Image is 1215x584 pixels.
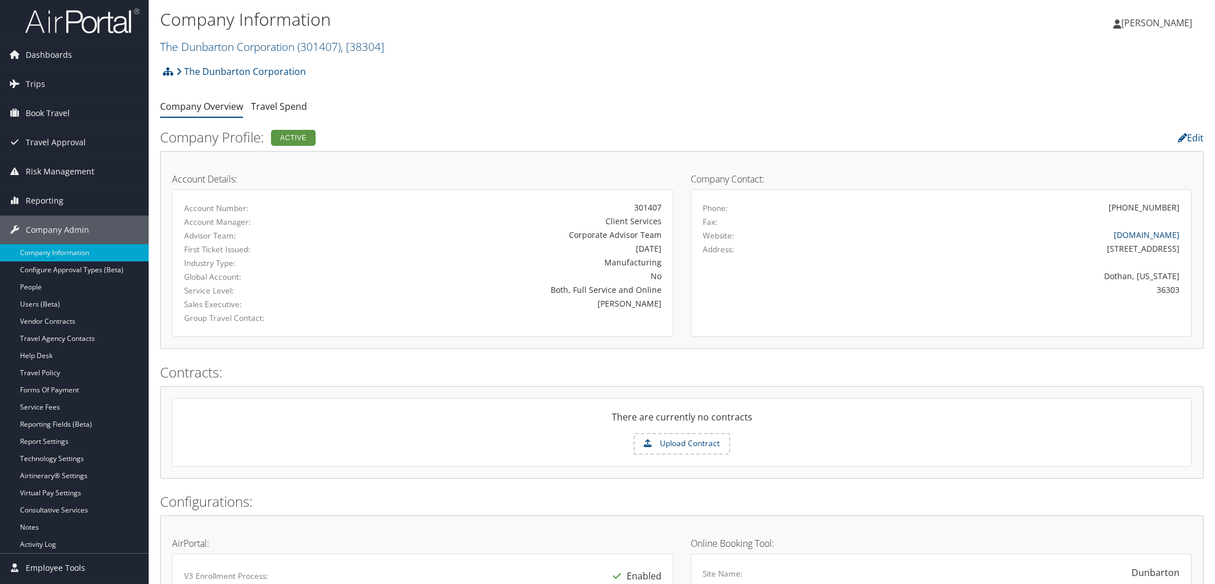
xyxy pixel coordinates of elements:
span: Trips [26,70,45,98]
span: Dashboards [26,41,72,69]
label: Service Level: [184,285,332,296]
a: Travel Spend [251,100,307,113]
span: Company Admin [26,216,89,244]
label: Upload Contract [635,434,729,454]
a: Company Overview [160,100,243,113]
label: Site Name: [703,568,743,579]
div: [DATE] [349,243,661,255]
span: Employee Tools [26,554,85,582]
div: 301407 [349,201,661,213]
label: Account Number: [184,202,332,214]
div: There are currently no contracts [173,410,1191,433]
span: Travel Approval [26,128,86,157]
h2: Configurations: [160,492,1204,511]
h1: Company Information [160,7,856,31]
a: [DOMAIN_NAME] [1114,229,1180,240]
span: Reporting [26,186,63,215]
div: [PERSON_NAME] [349,297,661,309]
label: V3 Enrollment Process: [184,570,268,582]
a: The Dunbarton Corporation [176,60,306,83]
div: [PHONE_NUMBER] [1109,201,1180,213]
div: Corporate Advisor Team [349,229,661,241]
div: Active [271,130,316,146]
span: Book Travel [26,99,70,128]
div: [STREET_ADDRESS] [826,243,1180,255]
span: , [ 38304 ] [341,39,384,54]
label: Advisor Team: [184,230,332,241]
a: The Dunbarton Corporation [160,39,384,54]
img: airportal-logo.png [25,7,140,34]
div: 36303 [826,284,1180,296]
div: Manufacturing [349,256,661,268]
label: Global Account: [184,271,332,283]
label: Phone: [703,202,728,214]
label: First Ticket Issued: [184,244,332,255]
div: Dothan, [US_STATE] [826,270,1180,282]
label: Account Manager: [184,216,332,228]
label: Website: [703,230,734,241]
label: Industry Type: [184,257,332,269]
span: [PERSON_NAME] [1121,17,1192,29]
label: Group Travel Contact: [184,312,332,324]
h4: AirPortal: [172,539,674,548]
div: No [349,270,661,282]
div: Both, Full Service and Online [349,284,661,296]
span: ( 301407 ) [297,39,341,54]
div: Dunbarton [1132,566,1180,579]
label: Sales Executive: [184,299,332,310]
a: Edit [1178,132,1204,144]
h4: Online Booking Tool: [691,539,1192,548]
h4: Account Details: [172,174,674,184]
h2: Contracts: [160,363,1204,382]
label: Address: [703,244,734,255]
div: Client Services [349,215,661,227]
a: [PERSON_NAME] [1113,6,1204,40]
h4: Company Contact: [691,174,1192,184]
span: Risk Management [26,157,94,186]
label: Fax: [703,216,718,228]
h2: Company Profile: [160,128,850,147]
